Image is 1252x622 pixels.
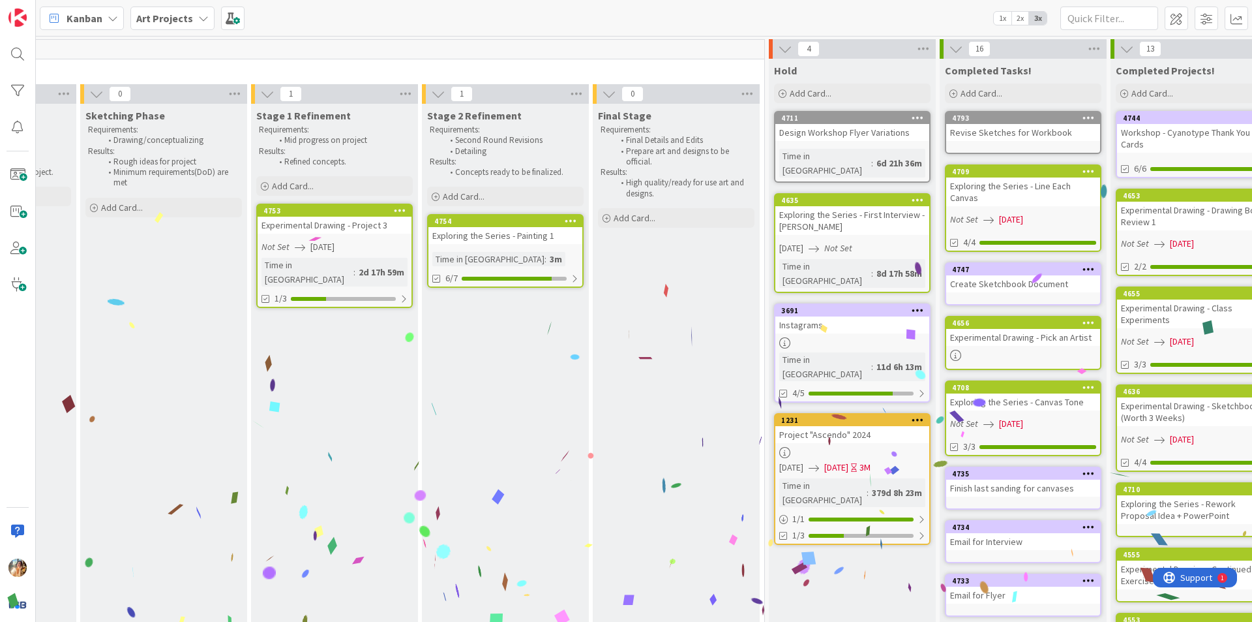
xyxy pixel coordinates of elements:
a: 4709Exploring the Series - Line Each CanvasNot Set[DATE]4/4 [945,164,1101,252]
div: 4734 [952,523,1100,532]
div: 3M [859,461,871,474]
span: [DATE] [999,213,1023,226]
div: 1231Project "Ascendo" 2024 [775,414,929,443]
div: 4747Create Sketchbook Document [946,264,1100,292]
span: 1 / 1 [792,512,805,526]
li: Concepts ready to be finalized. [443,167,582,178]
span: 3/3 [1134,358,1146,371]
div: 4747 [946,264,1100,275]
div: 4656 [946,317,1100,329]
span: [DATE] [779,241,803,255]
div: 4733 [946,575,1100,587]
span: 6/6 [1134,162,1146,176]
li: Rough ideas for project [101,157,240,167]
span: : [867,486,869,500]
div: 3691 [781,306,929,315]
span: Completed Projects! [1116,64,1215,77]
div: 4753Experimental Drawing - Project 3 [258,205,411,234]
div: 4711 [781,114,929,123]
div: Exploring the Series - First Interview - [PERSON_NAME] [775,206,929,235]
span: Add Card... [101,202,143,213]
div: Exploring the Series - Canvas Tone [946,394,1100,411]
div: 4635Exploring the Series - First Interview - [PERSON_NAME] [775,194,929,235]
div: 4733Email for Flyer [946,575,1100,604]
i: Not Set [261,241,290,253]
div: Email for Interview [946,533,1100,550]
span: Hold [774,64,797,77]
div: 1/1 [775,511,929,527]
div: 4711 [775,112,929,124]
span: 1/3 [792,529,805,542]
div: 4793Revise Sketches for Workbook [946,112,1100,141]
div: 1231 [775,414,929,426]
p: Results: [259,146,410,157]
div: 3691 [775,305,929,317]
span: [DATE] [999,417,1023,431]
a: 4747Create Sketchbook Document [945,262,1101,305]
div: 4793 [952,114,1100,123]
div: 4754 [434,217,582,226]
li: High quality/ready for use art and designs. [614,178,753,199]
div: 1 [68,5,71,16]
li: Mid progress on project [272,135,411,146]
i: Not Set [950,418,978,429]
div: 4754 [428,215,582,227]
span: Final Stage [598,109,651,122]
span: [DATE] [824,461,848,474]
div: 3m [546,252,565,266]
span: [DATE] [779,461,803,474]
div: Create Sketchbook Document [946,275,1100,292]
div: 4708 [946,382,1100,394]
div: 4754Exploring the Series - Painting 1 [428,215,582,244]
div: 4635 [781,196,929,205]
div: 4753 [258,205,411,217]
span: Support [27,2,59,18]
a: 4711Design Workshop Flyer VariationsTime in [GEOGRAPHIC_DATA]:6d 21h 36m [774,111,931,183]
span: Add Card... [272,180,314,192]
span: 13 [1139,41,1161,57]
div: 4734Email for Interview [946,521,1100,550]
div: 3691Instagrams [775,305,929,334]
div: Time in [GEOGRAPHIC_DATA] [779,352,871,381]
p: Results: [430,157,581,167]
a: 4734Email for Interview [945,520,1101,563]
p: Results: [601,167,752,178]
p: Requirements: [601,125,752,135]
span: Sketching Phase [85,109,165,122]
span: Add Card... [443,191,484,202]
div: 4708Exploring the Series - Canvas Tone [946,382,1100,411]
span: [DATE] [310,240,335,254]
div: 4753 [263,206,411,215]
span: : [871,156,873,170]
b: Art Projects [136,12,193,25]
a: 4708Exploring the Series - Canvas ToneNot Set[DATE]3/3 [945,381,1101,456]
span: : [353,265,355,279]
div: 4709Exploring the Series - Line Each Canvas [946,166,1100,206]
div: 1231 [781,416,929,425]
span: Kanban [67,10,102,26]
div: 379d 8h 23m [869,486,925,500]
div: 4735 [952,469,1100,478]
span: : [871,360,873,374]
span: 4/4 [963,236,976,249]
i: Not Set [1121,335,1149,347]
div: 11d 6h 13m [873,360,925,374]
span: Add Card... [790,87,831,99]
a: 4733Email for Flyer [945,574,1101,617]
span: [DATE] [1170,335,1194,349]
a: 1231Project "Ascendo" 2024[DATE][DATE]3MTime in [GEOGRAPHIC_DATA]:379d 8h 23m1/11/3 [774,413,931,545]
span: 1 [451,86,473,102]
div: 4656Experimental Drawing - Pick an Artist [946,317,1100,346]
div: Revise Sketches for Workbook [946,124,1100,141]
div: Time in [GEOGRAPHIC_DATA] [779,259,871,288]
span: 0 [621,86,644,102]
span: 0 [109,86,131,102]
div: 2d 17h 59m [355,265,408,279]
div: Time in [GEOGRAPHIC_DATA] [432,252,544,266]
a: 4754Exploring the Series - Painting 1Time in [GEOGRAPHIC_DATA]:3m6/7 [427,214,584,288]
span: 4/5 [792,386,805,400]
i: Not Set [824,242,852,254]
div: Exploring the Series - Painting 1 [428,227,582,244]
li: Refined concepts. [272,157,411,167]
div: 4734 [946,521,1100,533]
